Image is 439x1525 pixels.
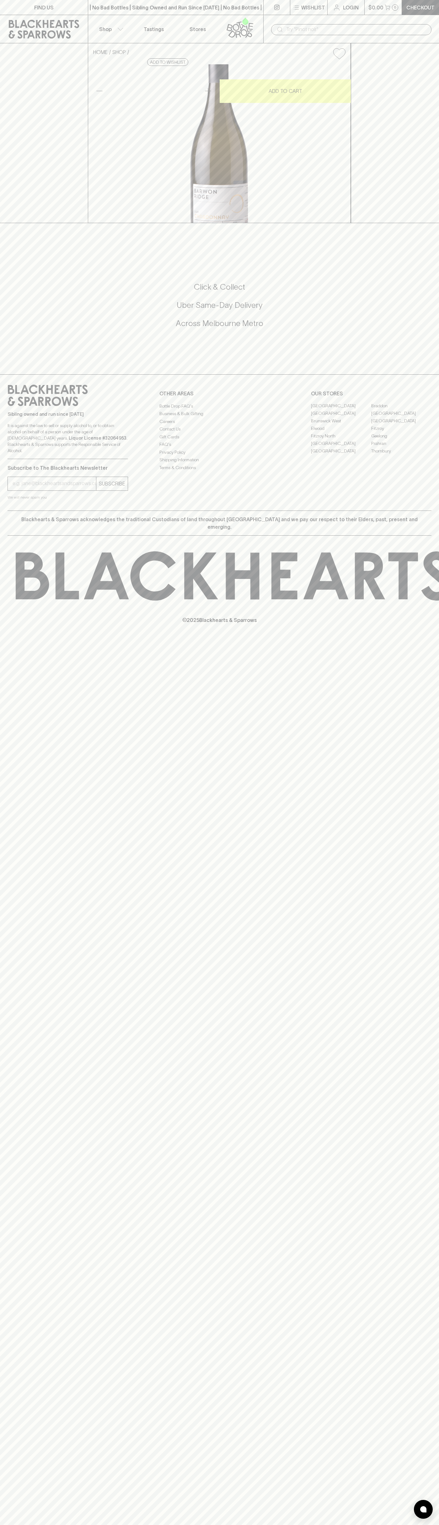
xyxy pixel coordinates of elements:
[343,4,359,11] p: Login
[112,49,126,55] a: SHOP
[8,257,431,362] div: Call to action block
[159,402,280,410] a: Bottle Drop FAQ's
[8,494,128,500] p: We will never spam you
[159,410,280,418] a: Business & Bulk Gifting
[159,448,280,456] a: Privacy Policy
[371,432,431,440] a: Geelong
[311,402,371,410] a: [GEOGRAPHIC_DATA]
[176,15,220,43] a: Stores
[88,15,132,43] button: Shop
[159,464,280,471] a: Terms & Conditions
[159,425,280,433] a: Contact Us
[311,440,371,447] a: [GEOGRAPHIC_DATA]
[311,410,371,417] a: [GEOGRAPHIC_DATA]
[311,390,431,397] p: OUR STORES
[132,15,176,43] a: Tastings
[8,318,431,329] h5: Across Melbourne Metro
[96,477,128,490] button: SUBSCRIBE
[394,6,396,9] p: 0
[311,417,371,425] a: Brunswick West
[12,516,427,531] p: Blackhearts & Sparrows acknowledges the traditional Custodians of land throughout [GEOGRAPHIC_DAT...
[371,447,431,455] a: Thornbury
[159,456,280,464] a: Shipping Information
[220,79,351,103] button: ADD TO CART
[13,479,96,489] input: e.g. jane@blackheartsandsparrows.com.au
[159,441,280,448] a: FAQ's
[144,25,164,33] p: Tastings
[406,4,435,11] p: Checkout
[159,418,280,425] a: Careers
[8,411,128,417] p: Sibling owned and run since [DATE]
[159,390,280,397] p: OTHER AREAS
[368,4,383,11] p: $0.00
[371,417,431,425] a: [GEOGRAPHIC_DATA]
[190,25,206,33] p: Stores
[371,425,431,432] a: Fitzroy
[311,447,371,455] a: [GEOGRAPHIC_DATA]
[99,25,112,33] p: Shop
[147,58,188,66] button: Add to wishlist
[8,282,431,292] h5: Click & Collect
[371,410,431,417] a: [GEOGRAPHIC_DATA]
[8,464,128,472] p: Subscribe to The Blackhearts Newsletter
[311,432,371,440] a: Fitzroy North
[88,64,351,223] img: 35445.png
[99,480,125,487] p: SUBSCRIBE
[34,4,54,11] p: FIND US
[93,49,108,55] a: HOME
[311,425,371,432] a: Elwood
[301,4,325,11] p: Wishlist
[331,46,348,62] button: Add to wishlist
[269,87,302,95] p: ADD TO CART
[286,24,426,35] input: Try "Pinot noir"
[371,402,431,410] a: Braddon
[420,1506,426,1512] img: bubble-icon
[69,436,126,441] strong: Liquor License #32064953
[159,433,280,441] a: Gift Cards
[371,440,431,447] a: Prahran
[8,422,128,454] p: It is against the law to sell or supply alcohol to, or to obtain alcohol on behalf of a person un...
[8,300,431,310] h5: Uber Same-Day Delivery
